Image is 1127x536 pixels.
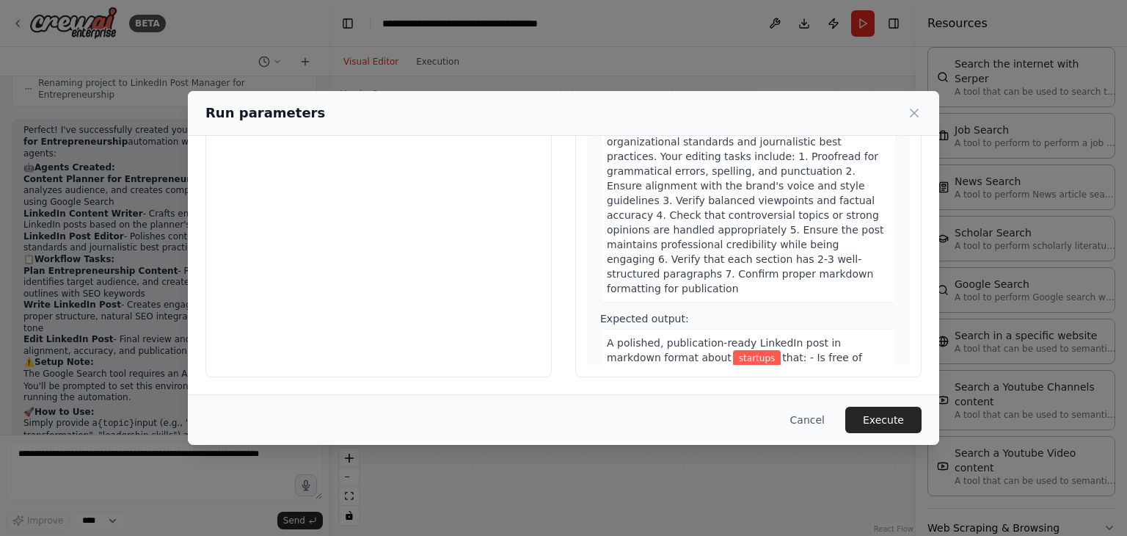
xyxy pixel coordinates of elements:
[607,337,841,363] span: A polished, publication-ready LinkedIn post in markdown format about
[778,407,836,433] button: Cancel
[733,350,781,366] span: Variable: topic
[205,103,325,123] h2: Run parameters
[845,407,922,433] button: Execute
[600,313,689,325] span: Expected output:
